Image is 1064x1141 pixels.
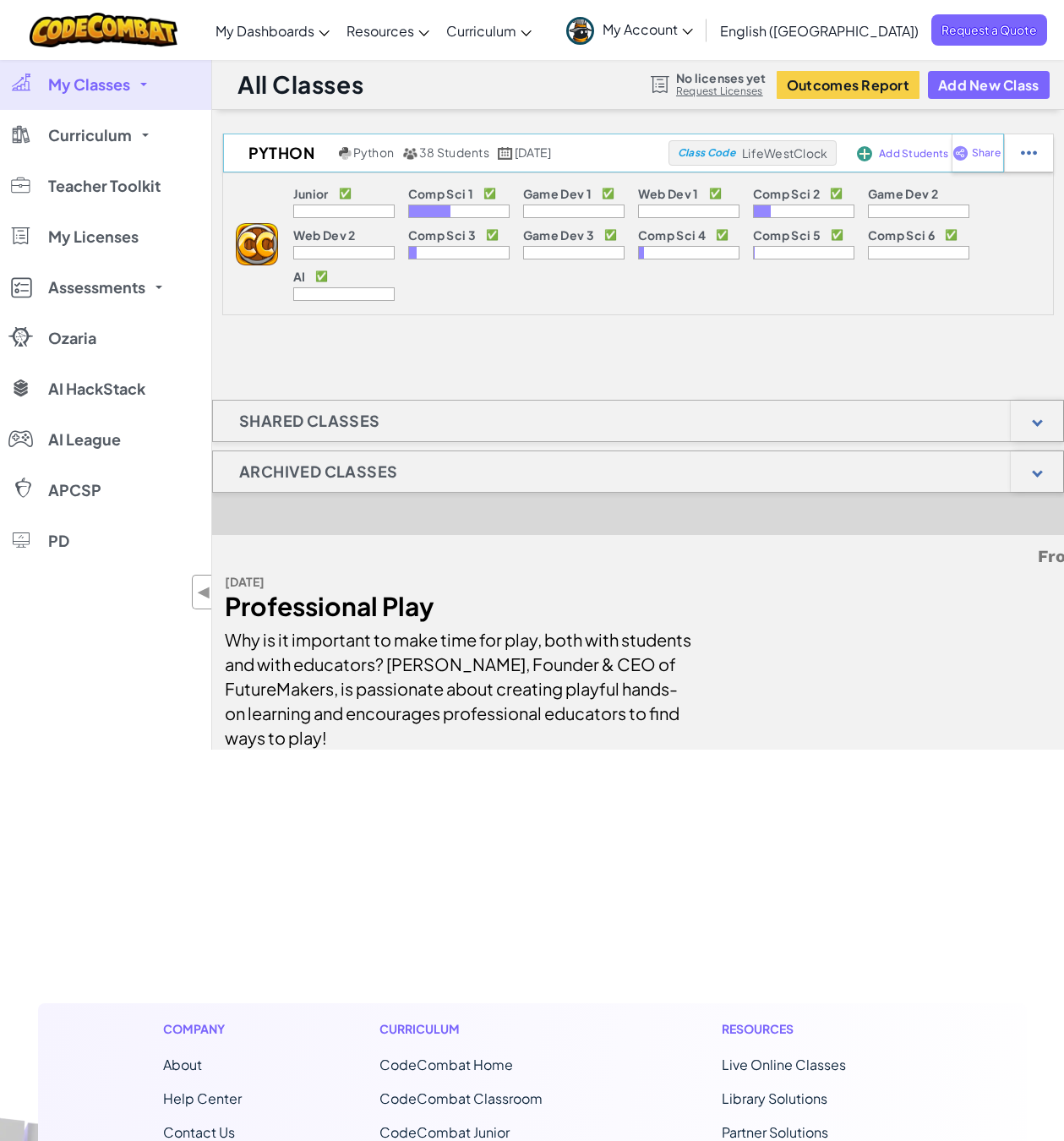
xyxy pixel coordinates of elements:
span: Add Students [879,149,948,159]
p: ✅ [483,187,496,200]
h1: All Classes [237,68,363,101]
div: [DATE] [225,570,694,594]
p: AI [293,270,306,283]
h1: Resources [722,1020,902,1038]
p: Game Dev 1 [523,187,592,200]
p: ✅ [945,228,958,242]
h2: Python [223,140,335,166]
p: Game Dev 3 [523,228,594,242]
p: ✅ [315,270,328,283]
span: English ([GEOGRAPHIC_DATA]) [720,22,919,40]
p: ✅ [716,228,728,242]
span: [DATE] [515,145,551,160]
span: My Licenses [48,229,139,244]
a: My Dashboards [207,8,338,53]
span: Python [353,145,394,160]
a: CodeCombat Junior [379,1123,510,1141]
button: Outcomes Report [777,71,919,99]
p: Comp Sci 6 [868,228,935,242]
img: CodeCombat logo [30,13,177,47]
a: Request a Quote [931,14,1047,46]
img: IconShare_Purple.svg [952,145,969,161]
img: python.png [339,147,352,160]
p: Junior [293,187,329,200]
a: Library Solutions [722,1089,827,1107]
span: Assessments [48,280,145,295]
img: IconAddStudents.svg [857,146,872,161]
p: ✅ [486,228,499,242]
p: Comp Sci 5 [753,228,821,242]
a: About [163,1056,202,1073]
span: My Dashboards [216,22,314,40]
p: ✅ [830,187,843,200]
img: calendar.svg [498,147,513,160]
a: My Account [558,3,701,57]
span: My Classes [48,77,130,92]
span: ◀ [197,580,211,604]
a: Live Online Classes [722,1056,846,1073]
h1: Shared Classes [213,400,407,442]
p: Web Dev 2 [293,228,356,242]
span: Curriculum [446,22,516,40]
p: Comp Sci 3 [408,228,476,242]
a: English ([GEOGRAPHIC_DATA]) [712,8,927,53]
span: CodeCombat Home [379,1056,513,1073]
span: AI League [48,432,121,447]
span: 38 Students [419,145,489,160]
a: Partner Solutions [722,1123,828,1141]
p: Game Dev 2 [868,187,938,200]
div: Professional Play [225,594,694,619]
p: ✅ [604,228,617,242]
span: Share [972,148,1001,158]
img: MultipleUsers.png [402,147,417,160]
span: LifeWestClock [742,145,827,161]
span: My Account [603,20,693,38]
p: ✅ [339,187,352,200]
a: Python Python 38 Students [DATE] [223,140,668,166]
p: Comp Sci 2 [753,187,820,200]
span: No licenses yet [676,71,766,85]
p: ✅ [709,187,722,200]
span: Ozaria [48,330,96,346]
div: Why is it important to make time for play, both with students and with educators? [PERSON_NAME], ... [225,619,694,750]
span: Teacher Toolkit [48,178,161,194]
p: Web Dev 1 [638,187,699,200]
span: Curriculum [48,128,132,143]
a: CodeCombat Classroom [379,1089,543,1107]
span: Resources [346,22,414,40]
h1: Archived Classes [213,450,423,493]
h1: Curriculum [379,1020,584,1038]
a: Resources [338,8,438,53]
p: Comp Sci 4 [638,228,706,242]
span: AI HackStack [48,381,145,396]
p: Comp Sci 1 [408,187,473,200]
button: Add New Class [928,71,1050,99]
a: Curriculum [438,8,540,53]
img: avatar [566,17,594,45]
img: logo [236,223,278,265]
p: ✅ [831,228,843,242]
span: Contact Us [163,1123,235,1141]
img: IconStudentEllipsis.svg [1021,145,1037,161]
a: Help Center [163,1089,242,1107]
p: ✅ [602,187,614,200]
a: Request Licenses [676,85,766,98]
h1: Company [163,1020,242,1038]
span: Class Code [678,148,735,158]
